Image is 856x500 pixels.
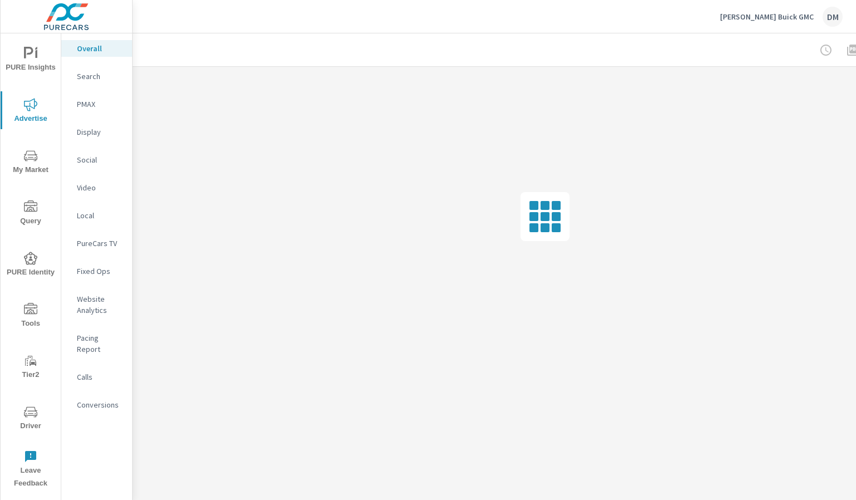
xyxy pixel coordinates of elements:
p: [PERSON_NAME] Buick GMC [720,12,814,22]
div: Search [61,68,132,85]
p: Display [77,126,123,138]
div: DM [823,7,843,27]
p: PMAX [77,99,123,110]
span: My Market [4,149,57,177]
div: Conversions [61,396,132,413]
div: Video [61,179,132,196]
span: Leave Feedback [4,450,57,490]
span: Driver [4,405,57,433]
span: Query [4,200,57,228]
div: Calls [61,369,132,385]
div: Local [61,207,132,224]
p: PureCars TV [77,238,123,249]
span: Tier2 [4,354,57,381]
div: PMAX [61,96,132,112]
div: Pacing Report [61,330,132,357]
p: Social [77,154,123,165]
div: Fixed Ops [61,263,132,280]
div: Overall [61,40,132,57]
p: Video [77,182,123,193]
div: PureCars TV [61,235,132,252]
p: Overall [77,43,123,54]
p: Pacing Report [77,332,123,355]
div: Website Analytics [61,291,132,318]
p: Conversions [77,399,123,410]
p: Fixed Ops [77,266,123,277]
div: Social [61,151,132,168]
div: nav menu [1,33,61,494]
div: Display [61,124,132,140]
span: Tools [4,303,57,330]
span: Advertise [4,98,57,125]
p: Calls [77,371,123,383]
p: Local [77,210,123,221]
p: Search [77,71,123,82]
span: PURE Identity [4,252,57,279]
p: Website Analytics [77,293,123,316]
span: PURE Insights [4,47,57,74]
